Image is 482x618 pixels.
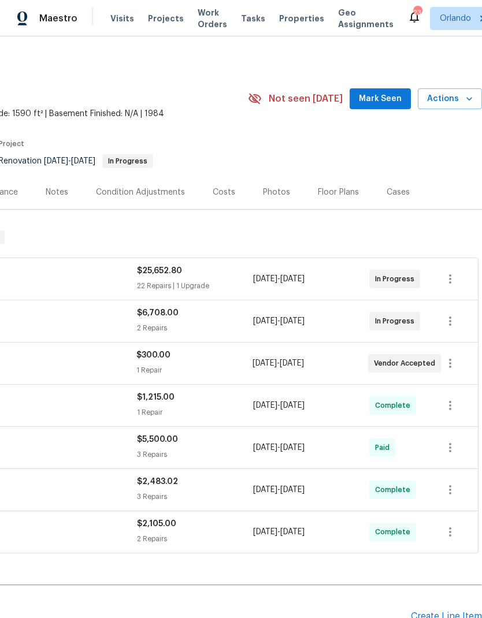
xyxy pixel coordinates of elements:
[374,358,440,369] span: Vendor Accepted
[110,13,134,24] span: Visits
[137,393,175,401] span: $1,215.00
[137,449,253,460] div: 3 Repairs
[359,92,402,106] span: Mark Seen
[253,401,277,409] span: [DATE]
[136,364,252,376] div: 1 Repair
[137,322,253,334] div: 2 Repairs
[253,442,305,453] span: -
[137,435,178,444] span: $5,500.00
[375,315,419,327] span: In Progress
[253,486,277,494] span: [DATE]
[413,7,421,18] div: 23
[253,359,277,367] span: [DATE]
[280,528,305,536] span: [DATE]
[253,315,305,327] span: -
[253,273,305,285] span: -
[96,187,185,198] div: Condition Adjustments
[338,7,394,30] span: Geo Assignments
[253,526,305,538] span: -
[137,533,253,545] div: 2 Repairs
[280,401,305,409] span: [DATE]
[387,187,410,198] div: Cases
[71,157,95,165] span: [DATE]
[39,13,77,24] span: Maestro
[280,275,305,283] span: [DATE]
[253,484,305,496] span: -
[350,88,411,110] button: Mark Seen
[198,7,227,30] span: Work Orders
[137,267,182,275] span: $25,652.80
[440,13,471,24] span: Orlando
[46,187,68,198] div: Notes
[253,528,277,536] span: [DATE]
[318,187,359,198] div: Floor Plans
[137,407,253,418] div: 1 Repair
[137,520,176,528] span: $2,105.00
[280,359,304,367] span: [DATE]
[279,13,324,24] span: Properties
[375,526,415,538] span: Complete
[137,309,179,317] span: $6,708.00
[418,88,482,110] button: Actions
[44,157,68,165] span: [DATE]
[375,484,415,496] span: Complete
[263,187,290,198] div: Photos
[137,491,253,502] div: 3 Repairs
[280,444,305,452] span: [DATE]
[241,14,265,23] span: Tasks
[103,158,152,165] span: In Progress
[280,486,305,494] span: [DATE]
[253,317,277,325] span: [DATE]
[427,92,473,106] span: Actions
[253,400,305,411] span: -
[213,187,235,198] div: Costs
[253,444,277,452] span: [DATE]
[253,358,304,369] span: -
[375,400,415,411] span: Complete
[253,275,277,283] span: [DATE]
[137,478,178,486] span: $2,483.02
[375,273,419,285] span: In Progress
[148,13,184,24] span: Projects
[280,317,305,325] span: [DATE]
[137,280,253,292] div: 22 Repairs | 1 Upgrade
[136,351,170,359] span: $300.00
[375,442,394,453] span: Paid
[44,157,95,165] span: -
[269,93,343,105] span: Not seen [DATE]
